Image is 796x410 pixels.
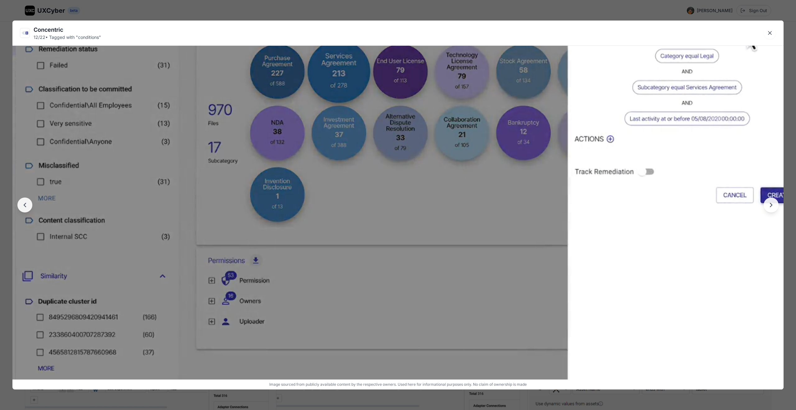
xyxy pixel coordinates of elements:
[34,26,101,34] div: Concentric
[764,27,776,39] button: Close lightbox
[764,198,779,212] button: Next image
[20,28,30,38] img: Concentric logo
[17,198,32,212] button: Previous image
[34,34,101,40] div: 12 / 22 • Tagged with " conditions "
[15,382,781,387] p: Image sourced from publicly available content by the respective owners. Used here for information...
